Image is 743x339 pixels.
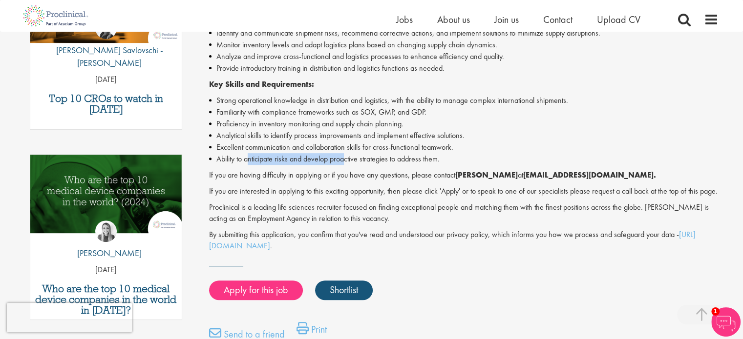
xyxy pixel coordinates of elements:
[711,307,741,337] img: Chatbot
[35,283,177,316] a: Who are the top 10 medical device companies in the world in [DATE]?
[209,62,719,74] li: Provide introductory training in distribution and logistics functions as needed.
[209,39,719,51] li: Monitor inventory levels and adapt logistics plans based on changing supply chain dynamics.
[209,106,719,118] li: Familiarity with compliance frameworks such as SOX, GMP, and GDP.
[543,13,573,26] a: Contact
[70,220,142,264] a: Hannah Burke [PERSON_NAME]
[455,170,518,180] strong: [PERSON_NAME]
[209,79,314,89] strong: Key Skills and Requirements:
[209,95,719,106] li: Strong operational knowledge in distribution and logistics, with the ability to manage complex in...
[315,280,373,300] a: Shortlist
[70,247,142,259] p: [PERSON_NAME]
[494,13,519,26] a: Join us
[209,141,719,153] li: Excellent communication and collaboration skills for cross-functional teamwork.
[30,74,182,85] p: [DATE]
[30,155,182,241] a: Link to a post
[7,303,132,332] iframe: reCAPTCHA
[597,13,640,26] a: Upload CV
[209,170,719,181] p: If you are having difficulty in applying or if you have any questions, please contact at
[209,130,719,141] li: Analytical skills to identify process improvements and implement effective solutions.
[711,307,720,316] span: 1
[209,118,719,130] li: Proficiency in inventory monitoring and supply chain planning.
[209,229,696,251] a: [URL][DOMAIN_NAME]
[30,264,182,276] p: [DATE]
[209,202,719,224] p: Proclinical is a leading life sciences recruiter focused on finding exceptional people and matchi...
[30,155,182,233] img: Top 10 Medical Device Companies 2024
[95,220,117,242] img: Hannah Burke
[209,186,719,197] p: If you are interested in applying to this exciting opportunity, then please click 'Apply' or to s...
[437,13,470,26] a: About us
[209,229,719,252] p: By submitting this application, you confirm that you've read and understood our privacy policy, w...
[209,27,719,39] li: Identify and communicate shipment risks, recommend corrective actions, and implement solutions to...
[209,153,719,165] li: Ability to anticipate risks and develop proactive strategies to address them.
[396,13,413,26] a: Jobs
[209,280,303,300] a: Apply for this job
[35,93,177,115] a: Top 10 CROs to watch in [DATE]
[30,44,182,69] p: [PERSON_NAME] Savlovschi - [PERSON_NAME]
[209,51,719,62] li: Analyze and improve cross-functional and logistics processes to enhance efficiency and quality.
[30,18,182,74] a: Theodora Savlovschi - Wicks [PERSON_NAME] Savlovschi - [PERSON_NAME]
[523,170,656,180] strong: [EMAIL_ADDRESS][DOMAIN_NAME].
